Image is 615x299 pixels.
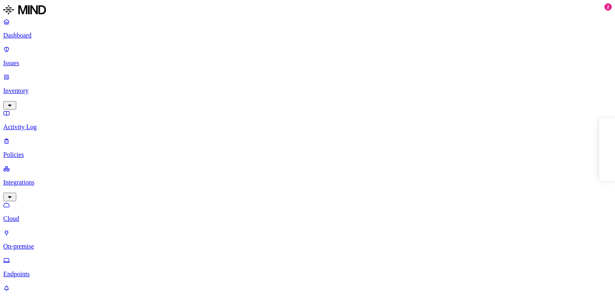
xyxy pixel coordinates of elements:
p: Policies [3,151,612,158]
a: Issues [3,46,612,67]
a: On-premise [3,229,612,250]
a: Integrations [3,165,612,200]
p: Issues [3,59,612,67]
img: MIND [3,3,46,16]
a: Endpoints [3,257,612,278]
a: Dashboard [3,18,612,39]
p: Integrations [3,179,612,186]
p: Inventory [3,87,612,95]
p: Cloud [3,215,612,222]
a: Policies [3,137,612,158]
a: MIND [3,3,612,18]
p: Endpoints [3,270,612,278]
p: Activity Log [3,123,612,131]
p: On-premise [3,243,612,250]
p: Dashboard [3,32,612,39]
div: 2 [604,3,612,11]
a: Cloud [3,201,612,222]
a: Inventory [3,73,612,108]
a: Activity Log [3,110,612,131]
